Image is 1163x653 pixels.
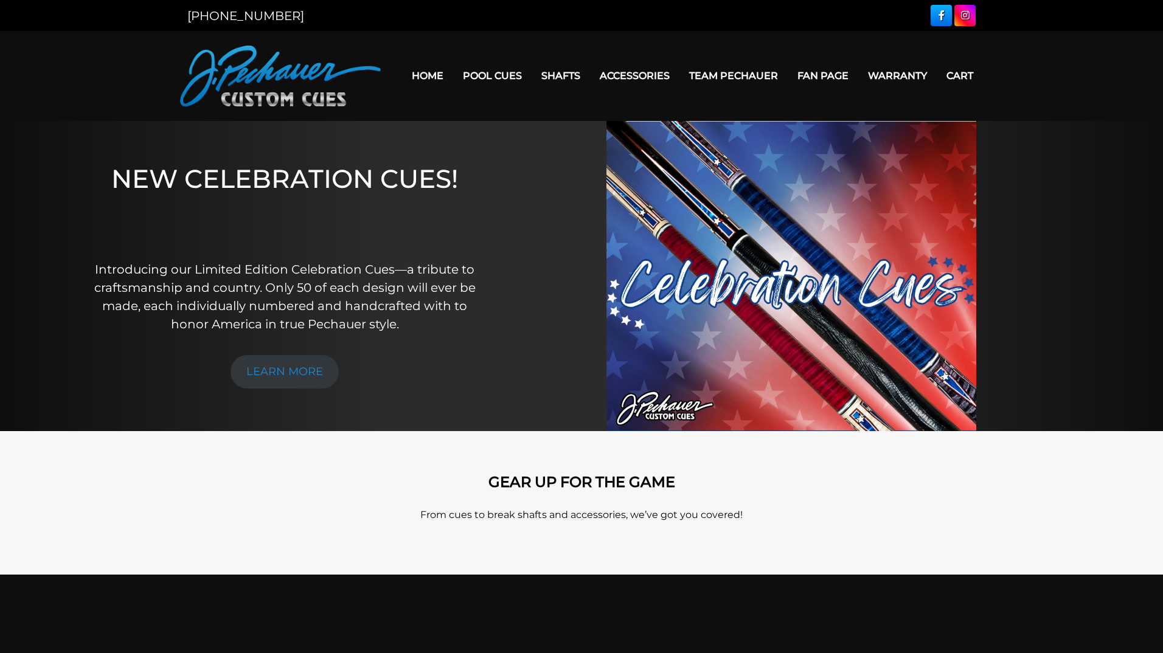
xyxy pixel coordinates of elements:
[402,60,453,91] a: Home
[937,60,983,91] a: Cart
[231,355,339,389] a: LEARN MORE
[235,508,928,522] p: From cues to break shafts and accessories, we’ve got you covered!
[532,60,590,91] a: Shafts
[590,60,679,91] a: Accessories
[679,60,788,91] a: Team Pechauer
[93,260,476,333] p: Introducing our Limited Edition Celebration Cues—a tribute to craftsmanship and country. Only 50 ...
[488,473,675,491] strong: GEAR UP FOR THE GAME
[858,60,937,91] a: Warranty
[788,60,858,91] a: Fan Page
[453,60,532,91] a: Pool Cues
[180,46,381,106] img: Pechauer Custom Cues
[93,164,476,243] h1: NEW CELEBRATION CUES!
[187,9,304,23] a: [PHONE_NUMBER]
